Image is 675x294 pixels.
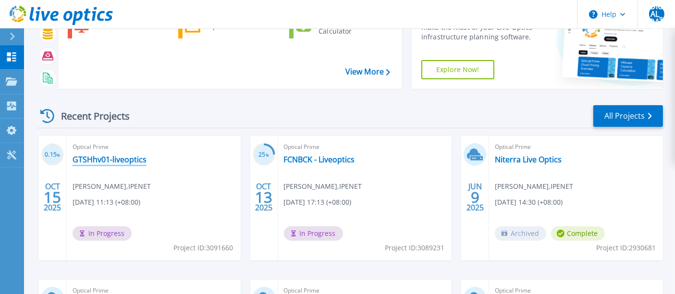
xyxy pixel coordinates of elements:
[284,142,446,152] span: Optical Prime
[73,197,140,208] span: [DATE] 11:13 (+08:00)
[255,180,273,215] div: OCT 2025
[284,197,352,208] span: [DATE] 17:13 (+08:00)
[284,181,362,192] span: [PERSON_NAME] , IPENET
[345,67,390,76] a: View More
[284,155,355,164] a: FCNBCK - Liveoptics
[37,104,143,128] div: Recent Projects
[253,149,275,160] h3: 25
[551,226,605,241] span: Complete
[471,193,479,201] span: 9
[495,142,657,152] span: Optical Prime
[593,105,663,127] a: All Projects
[41,149,64,160] h3: 0.15
[495,155,562,164] a: Niterra Live Optics
[73,142,235,152] span: Optical Prime
[73,181,151,192] span: [PERSON_NAME] , IPENET
[421,60,494,79] a: Explore Now!
[495,197,563,208] span: [DATE] 14:30 (+08:00)
[73,226,132,241] span: In Progress
[73,155,147,164] a: GTSHhv01-liveoptics
[255,193,272,201] span: 13
[495,226,546,241] span: Archived
[43,180,61,215] div: OCT 2025
[466,180,484,215] div: JUN 2025
[596,243,656,253] span: Project ID: 2930681
[44,193,61,201] span: 15
[57,152,60,158] span: %
[385,243,444,253] span: Project ID: 3089231
[174,243,233,253] span: Project ID: 3091660
[266,152,269,158] span: %
[284,226,343,241] span: In Progress
[495,181,573,192] span: [PERSON_NAME] , IPENET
